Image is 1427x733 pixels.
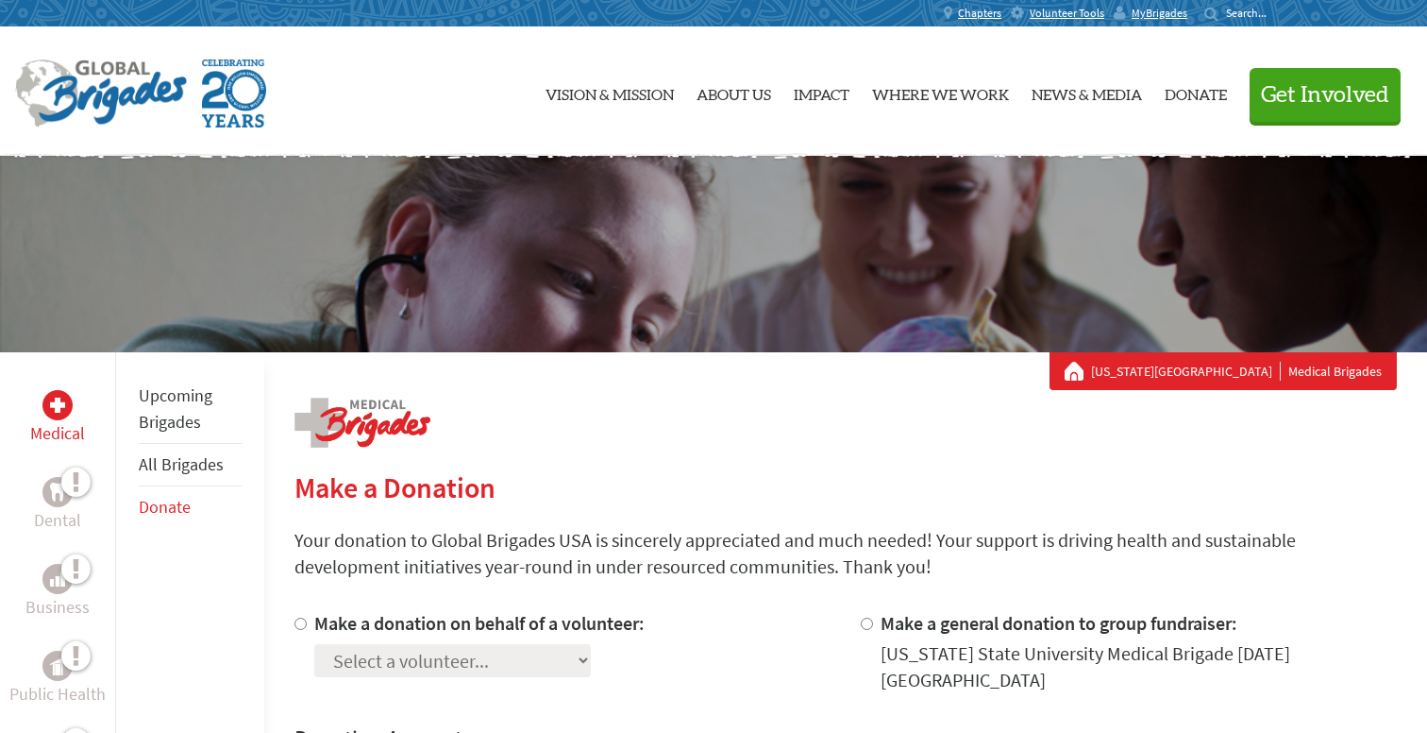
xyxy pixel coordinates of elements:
div: [US_STATE] State University Medical Brigade [DATE] [GEOGRAPHIC_DATA] [881,640,1397,693]
p: Your donation to Global Brigades USA is sincerely appreciated and much needed! Your support is dr... [294,527,1397,580]
img: Medical [50,398,65,413]
div: Medical Brigades [1065,362,1382,381]
p: Public Health [9,681,106,707]
li: All Brigades [139,444,242,486]
a: News & Media [1032,43,1142,141]
a: Public HealthPublic Health [9,651,106,707]
div: Medical [42,390,73,420]
a: Vision & Mission [546,43,674,141]
img: Dental [50,483,65,501]
div: Public Health [42,651,73,681]
span: MyBrigades [1132,6,1187,21]
label: Make a donation on behalf of a volunteer: [314,611,645,635]
img: Business [50,571,65,587]
a: Donate [139,496,191,518]
p: Business [25,594,90,621]
a: DentalDental [34,477,81,534]
a: All Brigades [139,453,224,475]
a: MedicalMedical [30,390,85,447]
button: Get Involved [1250,68,1401,122]
div: Dental [42,477,73,507]
a: Impact [794,43,849,141]
a: About Us [697,43,771,141]
span: Get Involved [1261,84,1389,107]
img: Global Brigades Logo [15,60,187,128]
h2: Make a Donation [294,470,1397,504]
a: Donate [1165,43,1227,141]
a: Upcoming Brigades [139,384,212,433]
p: Dental [34,507,81,534]
p: Medical [30,420,85,447]
img: Public Health [50,656,65,675]
img: logo-medical.png [294,398,430,448]
span: Chapters [958,6,1001,21]
li: Upcoming Brigades [139,375,242,444]
input: Search... [1226,6,1280,20]
a: Where We Work [872,43,1009,141]
label: Make a general donation to group fundraiser: [881,611,1237,635]
div: Business [42,564,73,594]
li: Donate [139,486,242,528]
span: Volunteer Tools [1030,6,1104,21]
a: [US_STATE][GEOGRAPHIC_DATA] [1091,362,1281,381]
img: Global Brigades Celebrating 20 Years [202,60,266,128]
a: BusinessBusiness [25,564,90,621]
